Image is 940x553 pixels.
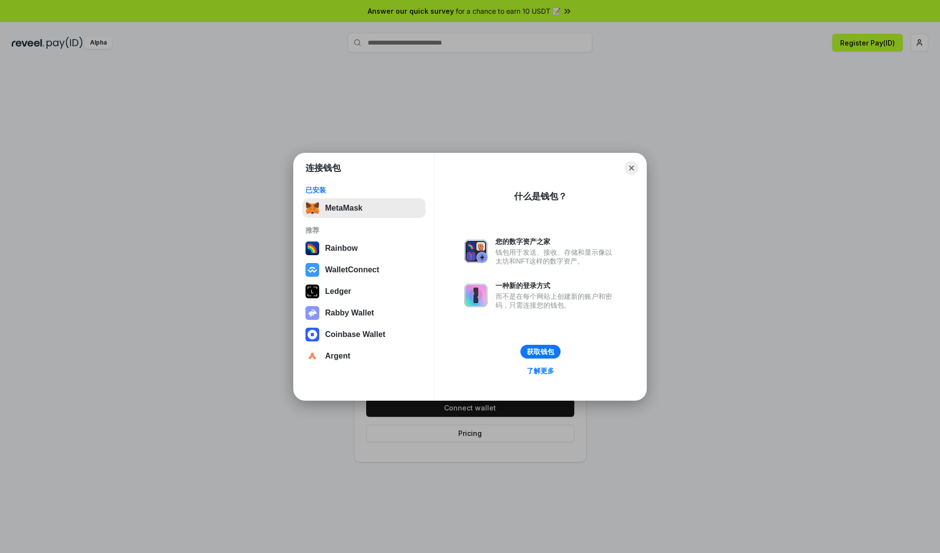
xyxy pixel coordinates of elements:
[325,309,374,317] div: Rabby Wallet
[303,198,425,218] button: MetaMask
[303,239,425,258] button: Rainbow
[303,346,425,366] button: Argent
[325,265,379,274] div: WalletConnect
[495,292,617,310] div: 而不是在每个网站上创建新的账户和密码，只需连接您的钱包。
[464,240,488,263] img: svg+xml,%3Csvg%20xmlns%3D%22http%3A%2F%2Fwww.w3.org%2F2000%2Fsvg%22%20fill%3D%22none%22%20viewBox...
[305,349,319,363] img: svg+xml,%3Csvg%20width%3D%2228%22%20height%3D%2228%22%20viewBox%3D%220%200%2028%2028%22%20fill%3D...
[303,303,425,323] button: Rabby Wallet
[305,201,319,215] img: svg+xml,%3Csvg%20fill%3D%22none%22%20height%3D%2233%22%20viewBox%3D%220%200%2035%2033%22%20width%...
[305,241,319,255] img: svg+xml,%3Csvg%20width%3D%22120%22%20height%3D%22120%22%20viewBox%3D%220%200%20120%20120%22%20fil...
[325,330,385,339] div: Coinbase Wallet
[527,366,554,375] div: 了解更多
[303,325,425,344] button: Coinbase Wallet
[514,191,567,202] div: 什么是钱包？
[303,282,425,301] button: Ledger
[325,204,362,213] div: MetaMask
[303,260,425,280] button: WalletConnect
[305,285,319,298] img: svg+xml,%3Csvg%20xmlns%3D%22http%3A%2F%2Fwww.w3.org%2F2000%2Fsvg%22%20width%3D%2228%22%20height%3...
[495,237,617,246] div: 您的数字资产之家
[495,248,617,265] div: 钱包用于发送、接收、存储和显示像以太坊和NFT这样的数字资产。
[325,352,351,361] div: Argent
[325,287,351,296] div: Ledger
[527,347,554,356] div: 获取钱包
[464,284,488,307] img: svg+xml,%3Csvg%20xmlns%3D%22http%3A%2F%2Fwww.w3.org%2F2000%2Fsvg%22%20fill%3D%22none%22%20viewBox...
[305,306,319,320] img: svg+xml,%3Csvg%20xmlns%3D%22http%3A%2F%2Fwww.w3.org%2F2000%2Fsvg%22%20fill%3D%22none%22%20viewBox...
[520,345,561,359] button: 获取钱包
[325,244,358,253] div: Rainbow
[305,226,423,235] div: 推荐
[305,186,423,194] div: 已安装
[305,162,341,174] h1: 连接钱包
[495,281,617,290] div: 一种新的登录方式
[305,263,319,277] img: svg+xml,%3Csvg%20width%3D%2228%22%20height%3D%2228%22%20viewBox%3D%220%200%2028%2028%22%20fill%3D...
[305,328,319,341] img: svg+xml,%3Csvg%20width%3D%2228%22%20height%3D%2228%22%20viewBox%3D%220%200%2028%2028%22%20fill%3D...
[625,161,638,175] button: Close
[521,364,560,377] a: 了解更多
